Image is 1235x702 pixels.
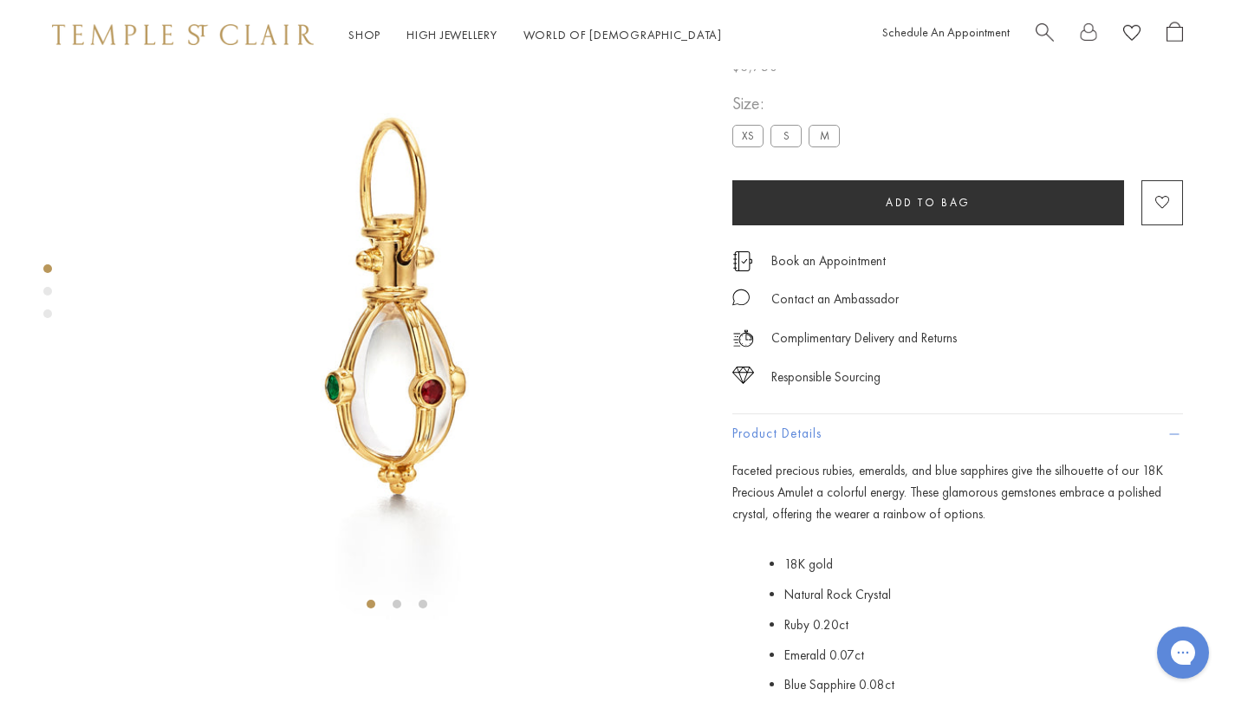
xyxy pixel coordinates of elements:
li: 18K gold [784,550,1183,581]
li: Ruby 0.20ct [784,610,1183,640]
label: S [770,126,802,147]
label: M [809,126,840,147]
button: Product Details [732,415,1183,454]
nav: Main navigation [348,24,722,46]
div: Responsible Sourcing [771,367,881,388]
img: icon_delivery.svg [732,328,754,349]
div: Contact an Ambassador [771,289,899,310]
div: Product gallery navigation [43,260,52,332]
li: Emerald 0.07ct [784,640,1183,671]
p: Faceted precious rubies, emeralds, and blue sapphires give the silhouette of our 18K Precious Amu... [732,461,1183,525]
li: Natural Rock Crystal [784,581,1183,611]
a: Book an Appointment [771,252,886,271]
img: icon_sourcing.svg [732,367,754,384]
a: Schedule An Appointment [882,24,1010,40]
a: ShopShop [348,27,380,42]
a: High JewelleryHigh Jewellery [406,27,497,42]
a: Search [1036,22,1054,49]
iframe: Gorgias live chat messenger [1148,621,1218,685]
a: Open Shopping Bag [1167,22,1183,49]
img: MessageIcon-01_2.svg [732,289,750,306]
a: View Wishlist [1123,22,1141,49]
a: World of [DEMOGRAPHIC_DATA]World of [DEMOGRAPHIC_DATA] [523,27,722,42]
button: Add to bag [732,180,1124,225]
p: Complimentary Delivery and Returns [771,328,957,349]
label: XS [732,126,764,147]
img: icon_appointment.svg [732,251,753,271]
span: Add to bag [886,196,971,211]
img: Temple St. Clair [52,24,314,45]
span: Size: [732,90,847,119]
li: Blue Sapphire 0.08ct [784,671,1183,701]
